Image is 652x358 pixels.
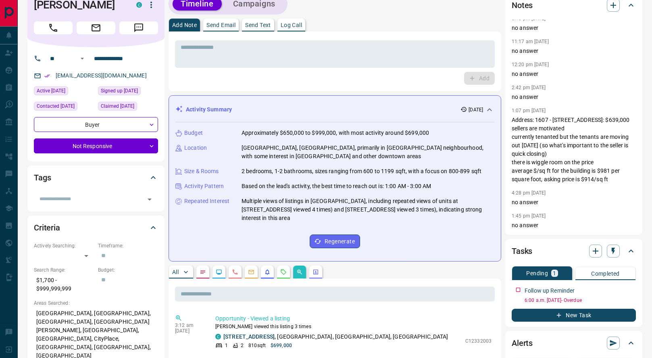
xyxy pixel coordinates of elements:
[56,72,147,79] a: [EMAIL_ADDRESS][DOMAIN_NAME]
[242,167,481,176] p: 2 bedrooms, 1-2 bathrooms, sizes ranging from 600 to 1199 sqft, with a focus on 800-899 sqft
[310,234,360,248] button: Regenerate
[98,102,158,113] div: Tue Jul 29 2025
[77,54,87,63] button: Open
[512,93,636,101] p: no answer
[34,171,51,184] h2: Tags
[512,39,549,44] p: 11:17 am [DATE]
[34,102,94,113] div: Tue Sep 09 2025
[512,213,546,219] p: 1:45 pm [DATE]
[512,337,533,350] h2: Alerts
[34,138,158,153] div: Not Responsive
[34,242,94,249] p: Actively Searching:
[34,274,94,295] p: $1,700 - $999,999,999
[34,266,94,274] p: Search Range:
[200,269,206,275] svg: Notes
[232,269,238,275] svg: Calls
[512,85,546,90] p: 2:42 pm [DATE]
[77,21,115,34] span: Email
[215,314,492,323] p: Opportunity - Viewed a listing
[184,129,203,137] p: Budget
[136,2,142,8] div: condos.ca
[225,342,228,349] p: 1
[271,342,292,349] p: $699,000
[34,221,60,234] h2: Criteria
[264,269,271,275] svg: Listing Alerts
[98,242,158,249] p: Timeframe:
[184,167,219,176] p: Size & Rooms
[312,269,319,275] svg: Agent Actions
[591,271,620,276] p: Completed
[512,309,636,322] button: New Task
[525,297,636,304] p: 6:00 a.m. [DATE] - Overdue
[512,116,636,184] p: Address: 1607 - [STREET_ADDRESS]: $639,000 sellers are motivated currently tenanted but the tenan...
[248,342,266,349] p: 810 sqft
[525,287,575,295] p: Follow up Reminder
[296,269,303,275] svg: Opportunities
[172,22,197,28] p: Add Note
[223,333,275,340] a: [STREET_ADDRESS]
[465,337,492,345] p: C12332003
[512,108,546,113] p: 1:07 pm [DATE]
[512,241,636,261] div: Tasks
[512,221,636,230] p: no answer
[119,21,158,34] span: Message
[34,218,158,237] div: Criteria
[34,168,158,187] div: Tags
[215,334,221,339] div: condos.ca
[34,21,73,34] span: Call
[172,269,179,275] p: All
[206,22,235,28] p: Send Email
[34,299,158,307] p: Areas Searched:
[512,70,636,78] p: no answer
[98,86,158,98] div: Sun Sep 06 2020
[186,105,232,114] p: Activity Summary
[242,144,494,161] p: [GEOGRAPHIC_DATA], [GEOGRAPHIC_DATA], primarily in [GEOGRAPHIC_DATA] neighbourhood, with some int...
[34,117,158,132] div: Buyer
[184,182,224,191] p: Activity Pattern
[242,197,494,222] p: Multiple views of listings in [GEOGRAPHIC_DATA], including repeated views of units at [STREET_ADD...
[512,245,532,258] h2: Tasks
[512,333,636,353] div: Alerts
[281,22,302,28] p: Log Call
[37,87,65,95] span: Active [DATE]
[245,22,271,28] p: Send Text
[44,73,50,79] svg: Email Verified
[175,102,494,117] div: Activity Summary[DATE]
[512,24,636,32] p: no answer
[184,144,207,152] p: Location
[216,269,222,275] svg: Lead Browsing Activity
[469,106,483,113] p: [DATE]
[215,323,492,330] p: [PERSON_NAME] viewed this listing 3 times
[526,270,548,276] p: Pending
[553,270,556,276] p: 1
[223,333,448,341] p: , [GEOGRAPHIC_DATA], [GEOGRAPHIC_DATA], [GEOGRAPHIC_DATA]
[175,328,203,334] p: [DATE]
[242,129,429,137] p: Approximately $650,000 to $999,000, with most activity around $699,000
[37,102,75,110] span: Contacted [DATE]
[34,86,94,98] div: Thu Sep 04 2025
[512,198,636,207] p: no answer
[280,269,287,275] svg: Requests
[512,62,549,67] p: 12:20 pm [DATE]
[101,87,138,95] span: Signed up [DATE]
[175,322,203,328] p: 3:12 am
[512,190,546,196] p: 4:28 pm [DATE]
[98,266,158,274] p: Budget:
[512,47,636,55] p: no answer
[184,197,229,205] p: Repeated Interest
[144,194,155,205] button: Open
[241,342,244,349] p: 2
[242,182,431,191] p: Based on the lead's activity, the best time to reach out is: 1:00 AM - 3:00 AM
[101,102,134,110] span: Claimed [DATE]
[248,269,254,275] svg: Emails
